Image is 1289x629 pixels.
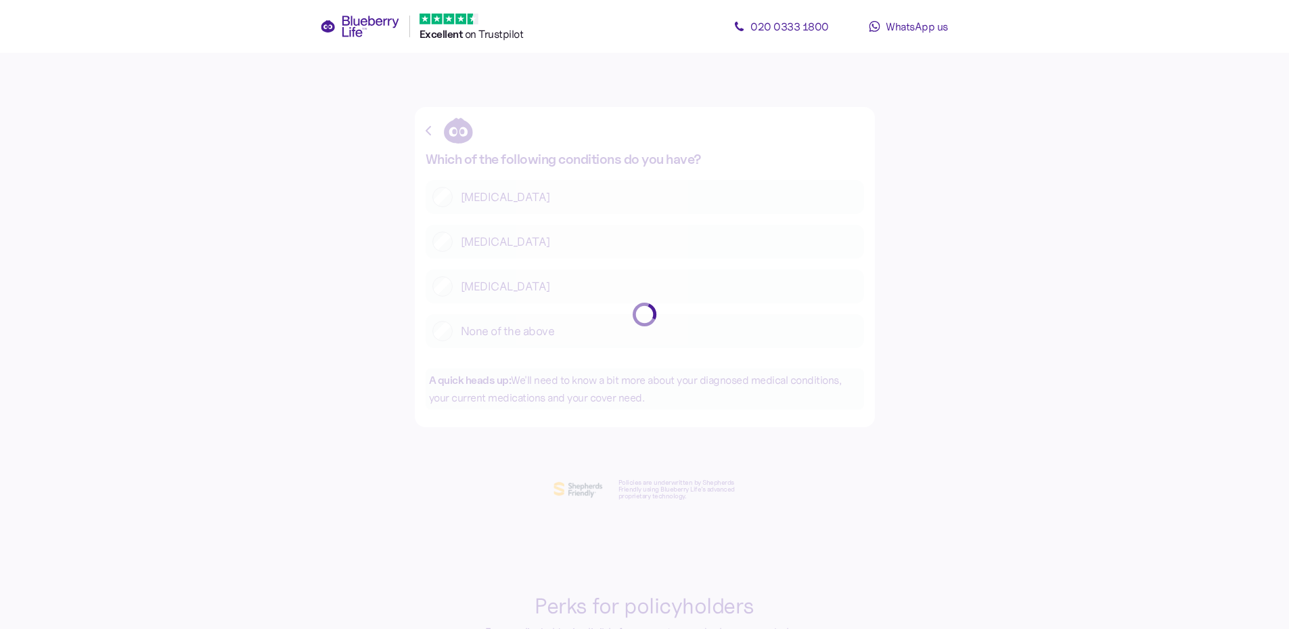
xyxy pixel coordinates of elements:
span: Excellent ️ [420,28,465,41]
span: on Trustpilot [465,27,524,41]
a: WhatsApp us [848,13,970,40]
span: WhatsApp us [886,20,948,33]
span: 020 0333 1800 [750,20,829,33]
a: 020 0333 1800 [721,13,842,40]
